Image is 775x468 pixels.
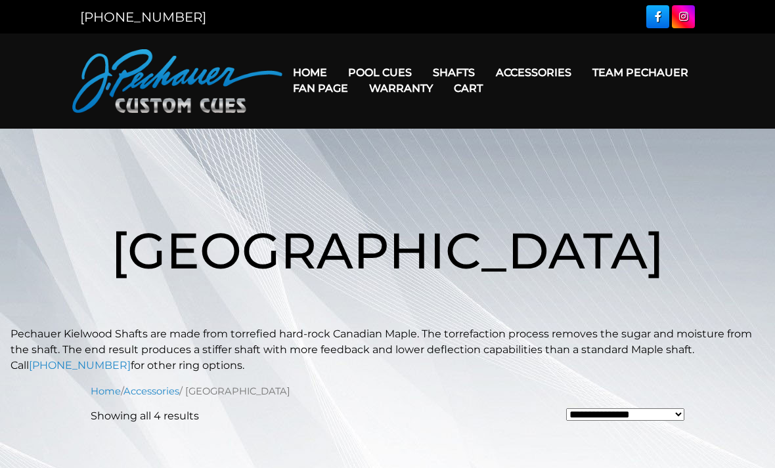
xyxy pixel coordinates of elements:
a: Fan Page [282,72,359,105]
a: Shafts [422,56,485,89]
a: [PHONE_NUMBER] [80,9,206,25]
select: Shop order [566,408,684,421]
a: Team Pechauer [582,56,699,89]
img: Pechauer Custom Cues [72,49,282,113]
a: Home [91,385,121,397]
a: [PHONE_NUMBER] [29,359,131,372]
a: Accessories [123,385,179,397]
a: Warranty [359,72,443,105]
a: Accessories [485,56,582,89]
p: Showing all 4 results [91,408,199,424]
a: Home [282,56,338,89]
a: Pool Cues [338,56,422,89]
span: [GEOGRAPHIC_DATA] [111,220,664,281]
nav: Breadcrumb [91,384,684,398]
a: Cart [443,72,493,105]
p: Pechauer Kielwood Shafts are made from torrefied hard-rock Canadian Maple. The torrefaction proce... [11,326,764,373]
